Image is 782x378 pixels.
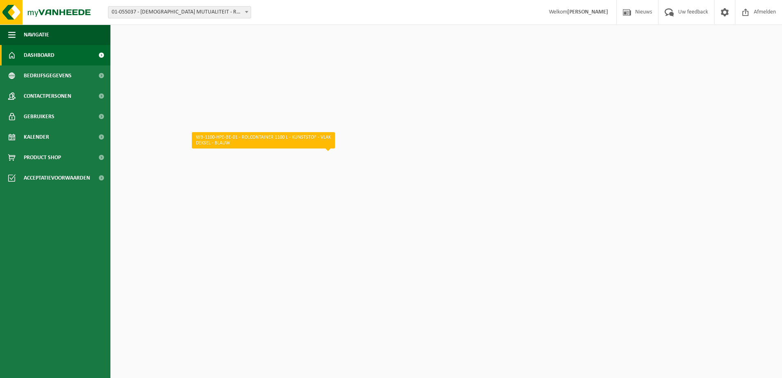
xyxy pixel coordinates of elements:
[24,147,61,168] span: Product Shop
[24,127,49,147] span: Kalender
[24,45,54,65] span: Dashboard
[24,168,90,188] span: Acceptatievoorwaarden
[24,86,71,106] span: Contactpersonen
[108,6,251,18] span: 01-055037 - CHRISTELIJKE MUTUALITEIT - ROESELARE
[24,25,49,45] span: Navigatie
[24,106,54,127] span: Gebruikers
[567,9,608,15] strong: [PERSON_NAME]
[108,7,251,18] span: 01-055037 - CHRISTELIJKE MUTUALITEIT - ROESELARE
[24,65,72,86] span: Bedrijfsgegevens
